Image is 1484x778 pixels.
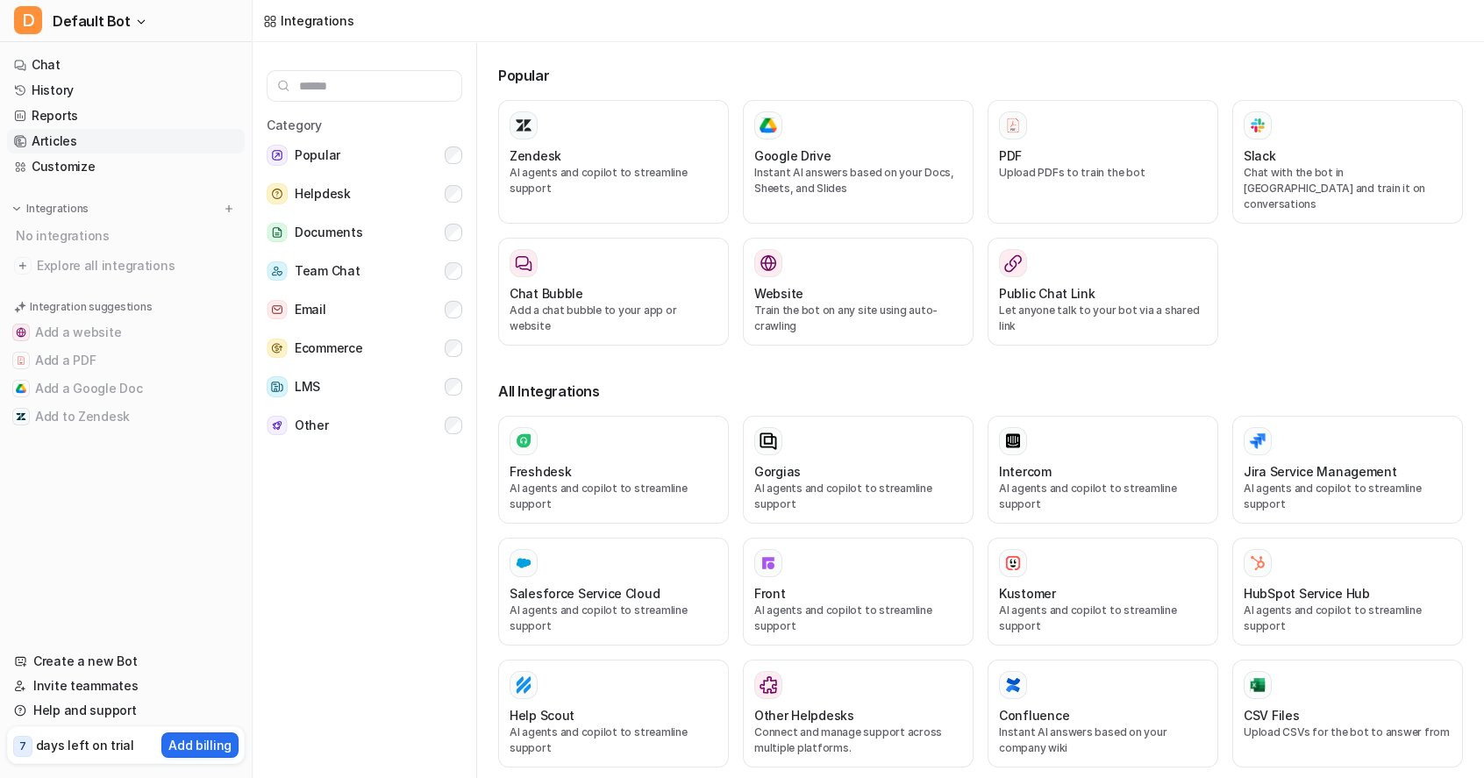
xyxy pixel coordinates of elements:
[999,481,1207,512] p: AI agents and copilot to streamline support
[988,660,1218,767] button: ConfluenceConfluenceInstant AI answers based on your company wiki
[999,284,1095,303] h3: Public Chat Link
[1244,724,1452,740] p: Upload CSVs for the bot to answer from
[295,145,340,166] span: Popular
[760,254,777,272] img: Website
[7,403,245,431] button: Add to ZendeskAdd to Zendesk
[498,238,729,346] button: Chat BubbleAdd a chat bubble to your app or website
[1244,481,1452,512] p: AI agents and copilot to streamline support
[14,257,32,275] img: explore all integrations
[267,145,288,166] img: Popular
[754,165,962,196] p: Instant AI answers based on your Docs, Sheets, and Slides
[754,146,831,165] h3: Google Drive
[999,303,1207,334] p: Let anyone talk to your bot via a shared link
[1004,676,1022,694] img: Confluence
[510,706,574,724] h3: Help Scout
[743,100,974,224] button: Google DriveGoogle DriveInstant AI answers based on your Docs, Sheets, and Slides
[7,318,245,346] button: Add a websiteAdd a website
[510,303,717,334] p: Add a chat bubble to your app or website
[267,331,462,366] button: EcommerceEcommerce
[999,706,1069,724] h3: Confluence
[16,355,26,366] img: Add a PDF
[7,375,245,403] button: Add a Google DocAdd a Google Doc
[53,9,131,33] span: Default Bot
[267,300,288,320] img: Email
[295,183,351,204] span: Helpdesk
[7,253,245,278] a: Explore all integrations
[1232,416,1463,524] button: Jira Service ManagementJira Service ManagementAI agents and copilot to streamline support
[498,100,729,224] button: ZendeskAI agents and copilot to streamline support
[16,383,26,394] img: Add a Google Doc
[267,183,288,204] img: Helpdesk
[510,481,717,512] p: AI agents and copilot to streamline support
[1244,462,1397,481] h3: Jira Service Management
[1004,117,1022,133] img: PDF
[515,676,532,694] img: Help Scout
[999,584,1056,603] h3: Kustomer
[267,292,462,327] button: EmailEmail
[1244,146,1276,165] h3: Slack
[1249,554,1266,572] img: HubSpot Service Hub
[281,11,354,30] div: Integrations
[510,462,571,481] h3: Freshdesk
[7,346,245,375] button: Add a PDFAdd a PDF
[510,584,660,603] h3: Salesforce Service Cloud
[743,538,974,646] button: FrontFrontAI agents and copilot to streamline support
[7,200,94,218] button: Integrations
[19,739,26,754] p: 7
[1244,165,1452,212] p: Chat with the bot in [GEOGRAPHIC_DATA] and train it on conversations
[988,100,1218,224] button: PDFPDFUpload PDFs to train the bot
[11,221,245,250] div: No integrations
[7,53,245,77] a: Chat
[267,253,462,289] button: Team ChatTeam Chat
[510,146,561,165] h3: Zendesk
[743,416,974,524] button: GorgiasAI agents and copilot to streamline support
[267,223,288,243] img: Documents
[1249,433,1266,449] img: Jira Service Management
[515,554,532,572] img: Salesforce Service Cloud
[988,538,1218,646] button: KustomerKustomerAI agents and copilot to streamline support
[743,660,974,767] button: Other HelpdesksOther HelpdesksConnect and manage support across multiple platforms.
[1249,115,1266,135] img: Slack
[295,376,320,397] span: LMS
[30,299,152,315] p: Integration suggestions
[754,603,962,634] p: AI agents and copilot to streamline support
[267,339,288,359] img: Ecommerce
[743,238,974,346] button: WebsiteWebsiteTrain the bot on any site using auto-crawling
[988,238,1218,346] button: Public Chat LinkLet anyone talk to your bot via a shared link
[267,416,288,436] img: Other
[1244,603,1452,634] p: AI agents and copilot to streamline support
[295,299,326,320] span: Email
[760,554,777,572] img: Front
[754,706,854,724] h3: Other Helpdesks
[267,215,462,250] button: DocumentsDocuments
[267,138,462,173] button: PopularPopular
[14,6,42,34] span: D
[7,154,245,179] a: Customize
[7,78,245,103] a: History
[11,203,23,215] img: expand menu
[510,724,717,756] p: AI agents and copilot to streamline support
[754,481,962,512] p: AI agents and copilot to streamline support
[7,674,245,698] a: Invite teammates
[168,736,232,754] p: Add billing
[1004,554,1022,572] img: Kustomer
[498,416,729,524] button: FreshdeskAI agents and copilot to streamline support
[267,369,462,404] button: LMSLMS
[1232,538,1463,646] button: HubSpot Service HubHubSpot Service HubAI agents and copilot to streamline support
[223,203,235,215] img: menu_add.svg
[267,376,288,397] img: LMS
[999,462,1052,481] h3: Intercom
[16,327,26,338] img: Add a website
[26,202,89,216] p: Integrations
[754,303,962,334] p: Train the bot on any site using auto-crawling
[295,338,362,359] span: Ecommerce
[295,415,329,436] span: Other
[7,649,245,674] a: Create a new Bot
[510,165,717,196] p: AI agents and copilot to streamline support
[498,660,729,767] button: Help ScoutHelp ScoutAI agents and copilot to streamline support
[7,698,245,723] a: Help and support
[267,176,462,211] button: HelpdeskHelpdesk
[7,129,245,153] a: Articles
[999,603,1207,634] p: AI agents and copilot to streamline support
[999,724,1207,756] p: Instant AI answers based on your company wiki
